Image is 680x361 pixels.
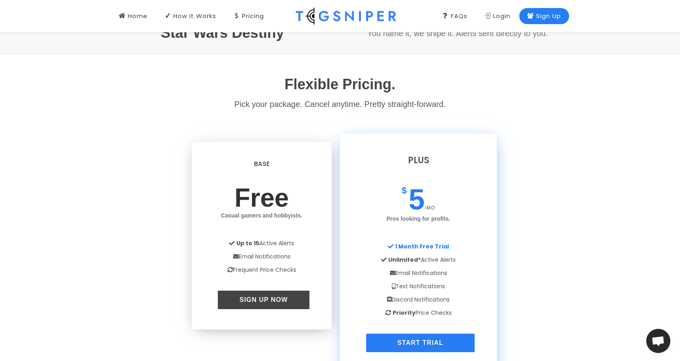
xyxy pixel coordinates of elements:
p: Pros looking for profits. [352,214,485,224]
li: Frequent Price Checks [204,263,320,277]
div: Home [119,12,147,21]
div: Sign Up [527,12,561,21]
h3: Plus [352,154,485,167]
span: /mo [425,205,435,211]
div: How It Works [164,12,216,21]
a: Start Trial [366,334,475,352]
div: Login [484,12,510,21]
a: Sign Up Now [218,291,309,309]
div: Free [204,175,320,231]
div: Pricing [233,12,264,21]
p: Casual gamers and hobbyists. [204,211,320,221]
strong: Up to 15 [236,239,259,247]
div: FAQs [442,12,467,21]
p: Pick your package. Cancel anytime. Pretty straight-forward. [111,97,569,111]
li: Text Notifications [352,280,485,293]
li: Active Alerts [204,237,320,250]
h1: Flexible Pricing. [111,74,569,95]
h3: Base [204,160,320,169]
li: Email Notifications [204,250,320,263]
li: Email Notifications [352,267,485,280]
a: Open chat [646,329,670,353]
span: $ [402,186,407,195]
div: 5 [352,175,485,234]
li: Discord Notifications [352,293,485,306]
strong: Unlimited* [388,256,421,264]
li: Price Checks [352,306,485,320]
li: Active Alerts [352,253,485,267]
strong: Priority [393,309,416,317]
strong: 1 Month Free Trial [395,242,449,250]
a: Sign Up [519,8,569,24]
